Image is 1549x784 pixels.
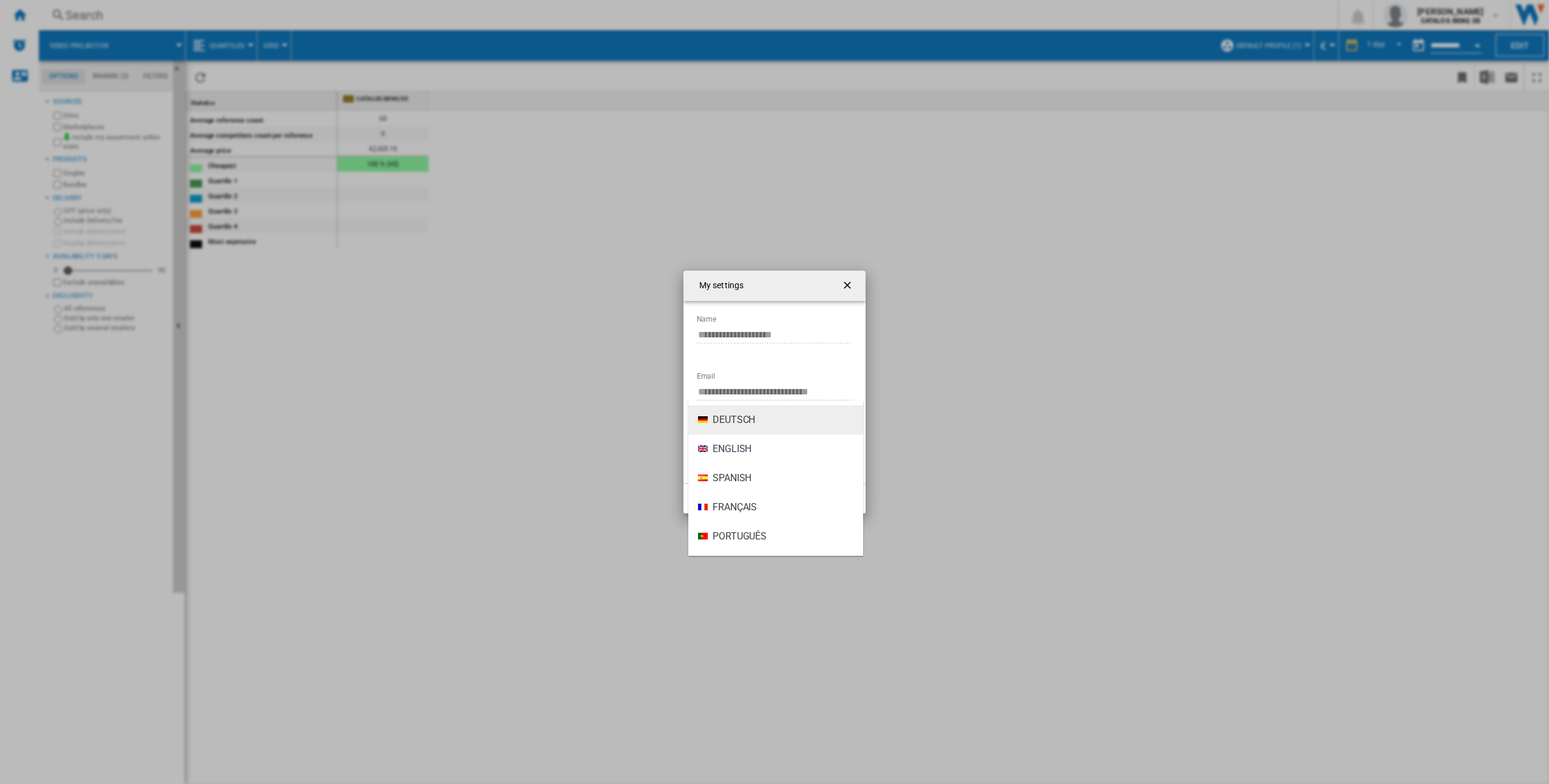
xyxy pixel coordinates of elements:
img: en_GB.png [698,445,708,452]
span: Português [713,530,767,543]
span: English [713,442,751,456]
span: Spanish [713,471,751,485]
img: pt_PT.png [698,533,708,539]
img: fr_FR.png [698,504,708,510]
span: Deutsch [713,413,755,427]
img: de_DE.png [698,416,708,423]
span: Français [713,501,757,514]
img: es_ES.png [698,475,708,481]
